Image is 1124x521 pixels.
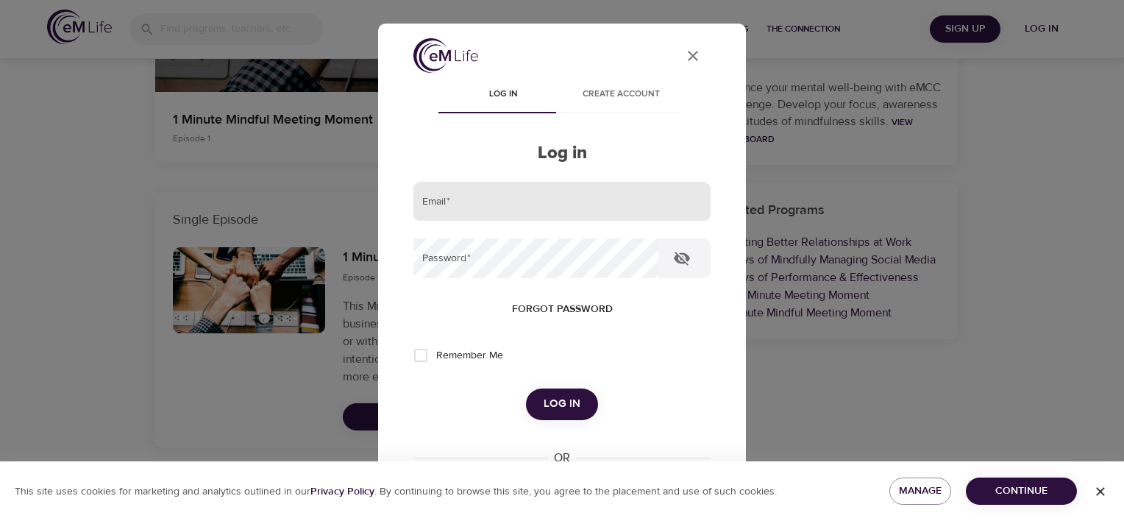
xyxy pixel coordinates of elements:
span: Log in [453,87,553,102]
span: Forgot password [512,300,613,319]
span: Manage [901,482,939,500]
img: logo [413,38,478,73]
span: Continue [978,482,1065,500]
h2: Log in [413,143,711,164]
b: Privacy Policy [310,485,374,498]
div: disabled tabs example [413,78,711,113]
button: Log in [526,389,598,419]
button: close [675,38,711,74]
button: Forgot password [506,296,619,323]
span: Remember Me [436,348,503,364]
span: Create account [571,87,671,102]
span: Log in [544,394,580,414]
div: OR [548,450,576,467]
